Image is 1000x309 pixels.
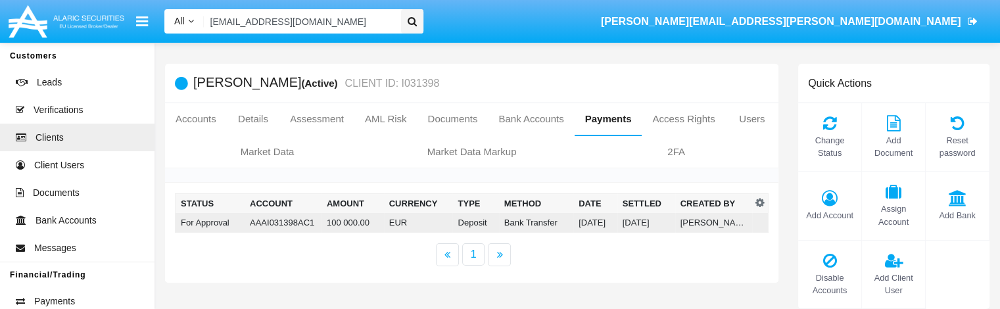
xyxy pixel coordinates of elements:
span: Bank Accounts [36,214,97,227]
img: Logo image [7,2,126,41]
span: Messages [34,241,76,255]
span: Verifications [34,103,83,117]
a: [PERSON_NAME][EMAIL_ADDRESS][PERSON_NAME][DOMAIN_NAME] [594,3,984,40]
span: All [174,16,185,26]
input: Search [204,9,396,34]
span: Clients [36,131,64,145]
span: Leads [37,76,62,89]
a: All [164,14,204,28]
span: [PERSON_NAME][EMAIL_ADDRESS][PERSON_NAME][DOMAIN_NAME] [601,16,961,27]
span: Payments [34,295,75,308]
span: Documents [33,186,80,200]
span: Client Users [34,158,84,172]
